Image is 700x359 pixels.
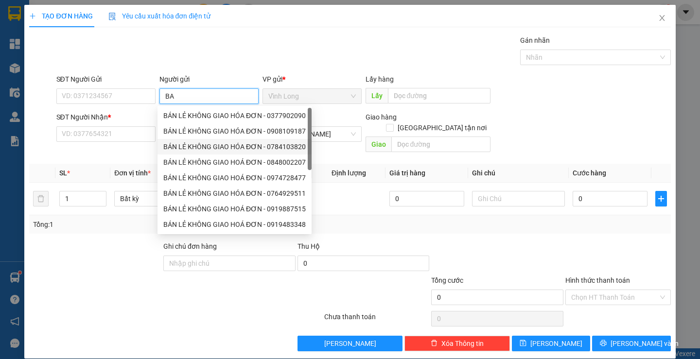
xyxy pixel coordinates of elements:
[163,242,217,250] label: Ghi chú đơn hàng
[59,169,67,177] span: SL
[389,169,425,177] span: Giá trị hàng
[63,32,162,55] div: LABO [GEOGRAPHIC_DATA]
[108,13,116,20] img: icon
[366,88,388,103] span: Lấy
[394,122,490,133] span: [GEOGRAPHIC_DATA] tận nơi
[592,336,670,351] button: printer[PERSON_NAME] và In
[268,89,356,103] span: Vĩnh Long
[391,137,490,152] input: Dọc đường
[472,191,565,206] input: Ghi Chú
[600,340,607,347] span: printer
[8,8,56,32] div: Vĩnh Long
[157,154,312,170] div: BÁN LẺ KHÔNG GIAO HOÁ ĐƠN - 0848002207
[157,170,312,186] div: BÁN LẺ KHÔNG GIAO HOÁ ĐƠN - 0974728477
[573,169,606,177] span: Cước hàng
[324,338,376,349] span: [PERSON_NAME]
[658,14,666,22] span: close
[159,74,259,85] div: Người gửi
[29,13,36,19] span: plus
[63,9,87,19] span: Nhận:
[63,8,162,32] div: TP. [PERSON_NAME]
[404,336,510,351] button: deleteXóa Thông tin
[366,137,391,152] span: Giao
[108,12,211,20] span: Yêu cầu xuất hóa đơn điện tử
[157,186,312,201] div: BÁN LẺ KHÔNG GIAO HÓA ĐƠN - 0764929511
[323,311,431,328] div: Chưa thanh toán
[33,219,271,230] div: Tổng: 1
[163,188,306,199] div: BÁN LẺ KHÔNG GIAO HÓA ĐƠN - 0764929511
[56,112,156,122] div: SĐT Người Nhận
[157,201,312,217] div: BÁN LẺ KHÔNG GIAO HOÁ ĐƠN - 0919887515
[157,217,312,232] div: BÁN LẺ KHÔNG GIAO HOÁ ĐƠN - 0919483348
[157,123,312,139] div: BÁN LẺ KHÔNG GIAO HÓA ĐƠN - 0908109187
[388,88,490,103] input: Dọc đường
[520,340,526,347] span: save
[163,157,306,168] div: BÁN LẺ KHÔNG GIAO HOÁ ĐƠN - 0848002207
[120,191,201,206] span: Bất kỳ
[366,75,394,83] span: Lấy hàng
[268,127,356,141] span: TP. Hồ Chí Minh
[512,336,590,351] button: save[PERSON_NAME]
[163,126,306,137] div: BÁN LẺ KHÔNG GIAO HÓA ĐƠN - 0908109187
[8,32,56,55] div: BS CƯỜNG
[262,74,362,85] div: VP gửi
[468,164,569,183] th: Ghi chú
[8,9,23,19] span: Gửi:
[163,172,306,183] div: BÁN LẺ KHÔNG GIAO HOÁ ĐƠN - 0974728477
[163,219,306,230] div: BÁN LẺ KHÔNG GIAO HOÁ ĐƠN - 0919483348
[389,191,464,206] input: 0
[157,139,312,154] div: BÁN LẺ KHÔNG GIAO HÓA ĐƠN - 0784103820
[297,242,320,250] span: Thu Hộ
[157,108,312,123] div: BÁN LẺ KHÔNG GIAO HÓA ĐƠN - 0377902090
[29,12,92,20] span: TẠO ĐƠN HÀNG
[656,195,666,203] span: plus
[565,276,630,284] label: Hình thức thanh toán
[297,336,403,351] button: [PERSON_NAME]
[33,191,49,206] button: delete
[163,141,306,152] div: BÁN LẺ KHÔNG GIAO HÓA ĐƠN - 0784103820
[611,338,679,349] span: [PERSON_NAME] và In
[63,55,162,68] div: 0705259364
[332,169,366,177] span: Định lượng
[530,338,582,349] span: [PERSON_NAME]
[114,169,151,177] span: Đơn vị tính
[366,113,397,121] span: Giao hàng
[163,256,296,271] input: Ghi chú đơn hàng
[431,276,463,284] span: Tổng cước
[56,74,156,85] div: SĐT Người Gửi
[431,340,437,347] span: delete
[441,338,484,349] span: Xóa Thông tin
[163,110,306,121] div: BÁN LẺ KHÔNG GIAO HÓA ĐƠN - 0377902090
[163,204,306,214] div: BÁN LẺ KHÔNG GIAO HOÁ ĐƠN - 0919887515
[655,191,667,206] button: plus
[648,5,676,32] button: Close
[520,36,550,44] label: Gán nhãn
